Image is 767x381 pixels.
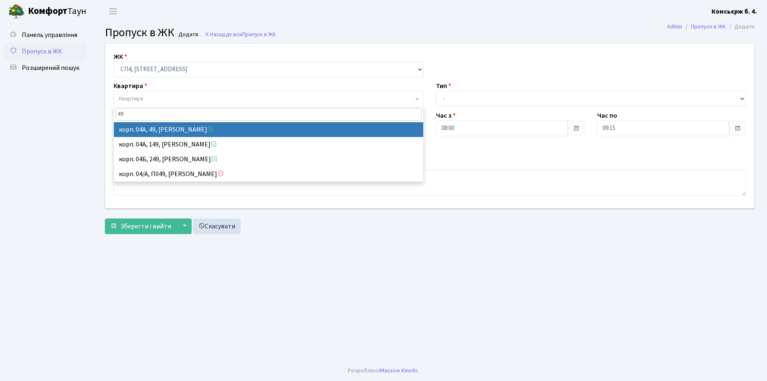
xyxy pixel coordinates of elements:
[22,63,79,72] span: Розширений пошук
[193,218,241,234] a: Скасувати
[22,30,77,39] span: Панель управління
[114,137,423,152] li: корп. 04А, 149, [PERSON_NAME]
[436,81,451,91] label: Тип
[28,5,86,19] span: Таун
[114,52,127,62] label: ЖК
[204,30,276,38] a: Назад до всіхПропуск в ЖК
[28,5,67,18] b: Комфорт
[114,167,423,181] li: корп. 04/А, П049, [PERSON_NAME]
[120,222,171,231] span: Зберегти і вийти
[103,5,123,18] button: Переключити навігацію
[726,22,755,31] li: Додати
[105,24,174,41] span: Пропуск в ЖК
[114,152,423,167] li: корп. 04Б, 249, [PERSON_NAME]
[667,22,682,31] a: Admin
[380,366,418,375] a: Massive Kinetic
[597,111,617,121] label: Час по
[114,81,147,91] label: Квартира
[711,7,757,16] a: Консьєрж б. 4.
[8,3,25,20] img: logo.png
[436,111,456,121] label: Час з
[119,95,143,103] span: Квартира
[691,22,726,31] a: Пропуск в ЖК
[655,18,767,35] nav: breadcrumb
[348,366,419,375] div: Розроблено .
[4,60,86,76] a: Розширений пошук
[105,218,176,234] button: Зберегти і вийти
[4,27,86,43] a: Панель управління
[22,47,62,56] span: Пропуск в ЖК
[177,31,201,38] small: Додати .
[4,43,86,60] a: Пропуск в ЖК
[114,122,423,137] li: корп. 04А, 49, [PERSON_NAME]
[242,30,276,38] span: Пропуск в ЖК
